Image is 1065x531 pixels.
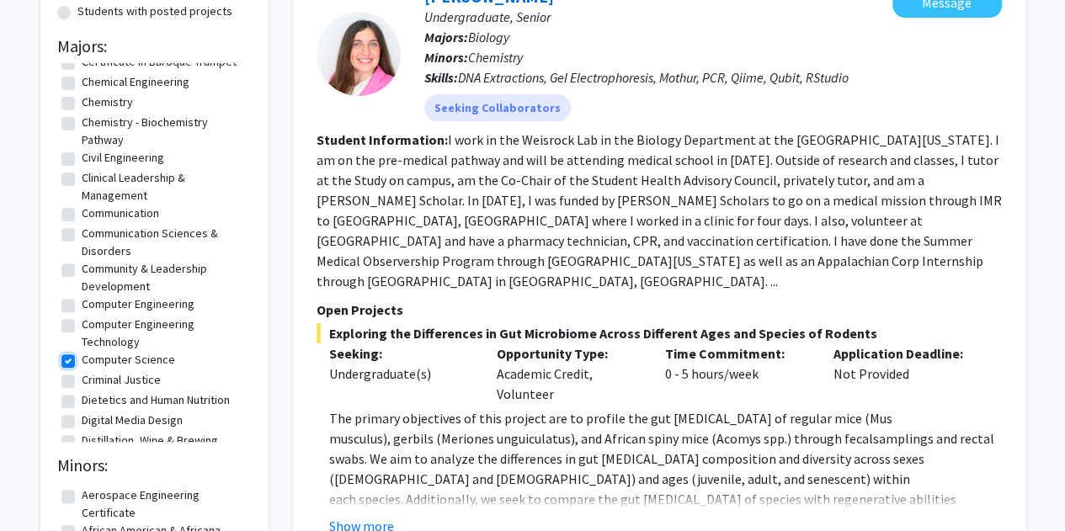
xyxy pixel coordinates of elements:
[82,316,247,351] label: Computer Engineering Technology
[424,69,458,86] b: Skills:
[82,486,247,522] label: Aerospace Engineering Certificate
[82,225,247,260] label: Communication Sciences & Disorders
[317,131,448,148] b: Student Information:
[82,371,161,389] label: Criminal Justice
[468,49,523,66] span: Chemistry
[317,301,403,318] span: Open Projects
[82,149,164,167] label: Civil Engineering
[77,3,232,20] label: Students with posted projects
[424,8,551,25] span: Undergraduate, Senior
[329,364,472,384] div: Undergraduate(s)
[82,93,133,111] label: Chemistry
[13,455,72,518] iframe: Chat
[665,343,808,364] p: Time Commitment:
[833,343,977,364] p: Application Deadline:
[329,408,1002,428] p: The primary objectives of this project are to profile the gut [MEDICAL_DATA] of regular mice (Mus
[82,114,247,149] label: Chemistry - Biochemistry Pathway
[652,343,821,404] div: 0 - 5 hours/week
[468,29,509,45] span: Biology
[82,169,247,204] label: Clinical Leadership & Management
[82,432,247,467] label: Distillation, Wine & Brewing Studies
[57,36,251,56] h2: Majors:
[821,343,989,404] div: Not Provided
[82,391,230,409] label: Dietetics and Human Nutrition
[329,343,472,364] p: Seeking:
[497,343,640,364] p: Opportunity Type:
[317,131,1002,289] fg-read-more: I work in the Weisrock Lab in the Biology Department at the [GEOGRAPHIC_DATA][US_STATE]. I am on ...
[424,94,571,121] mat-chip: Seeking Collaborators
[82,295,194,313] label: Computer Engineering
[82,260,247,295] label: Community & Leadership Development
[424,29,468,45] b: Majors:
[57,455,251,475] h2: Minors:
[424,49,468,66] b: Minors:
[484,343,652,404] div: Academic Credit, Volunteer
[82,351,175,369] label: Computer Science
[82,73,189,91] label: Chemical Engineering
[329,428,1002,489] p: musculus), gerbils (Meriones unguiculatus), and African spiny mice (Acomys spp.) through fecalsam...
[317,323,1002,343] span: Exploring the Differences in Gut Microbiome Across Different Ages and Species of Rodents
[82,412,183,429] label: Digital Media Design
[458,69,849,86] span: DNA Extractions, Gel Electrophoresis, Mothur, PCR, Qiime, Qubit, RStudio
[82,204,159,222] label: Communication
